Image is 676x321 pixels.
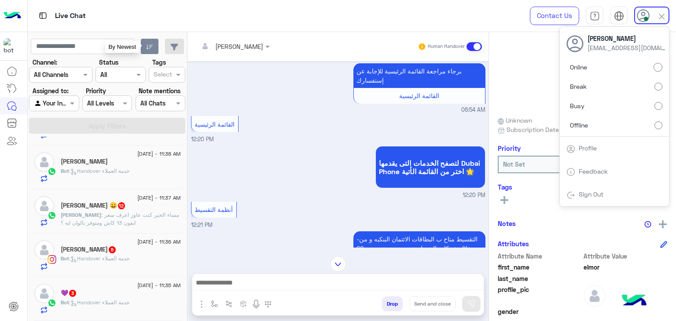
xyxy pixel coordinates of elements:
img: select flow [211,300,218,307]
img: create order [240,300,247,307]
span: Online [570,62,587,72]
span: Busy [570,101,584,110]
span: [PERSON_NAME] [61,212,101,218]
label: Note mentions [139,86,180,95]
a: Contact Us [530,7,579,25]
img: hulul-logo.png [619,286,650,317]
label: Status [99,58,118,67]
span: Attribute Name [498,252,582,261]
h6: Priority [498,144,521,152]
p: Live Chat [55,10,86,22]
label: Priority [86,86,106,95]
h5: محمد [61,158,108,165]
span: first_name [498,263,582,272]
span: 06:54 AM [461,106,485,114]
a: Profile [579,144,597,152]
button: Send and close [409,296,456,311]
span: Bot [61,299,69,306]
span: القائمة الرئيسية [195,120,235,128]
a: Feedback [579,168,608,175]
small: Human Handover [428,43,465,50]
img: send attachment [196,299,207,310]
h6: Attributes [498,240,529,248]
label: Tags [152,58,166,67]
img: scroll [331,256,346,272]
span: Attribute Value [584,252,668,261]
span: search [118,41,129,52]
p: 19/8/2025, 6:54 AM [353,63,485,88]
span: 12 [118,202,125,209]
h5: John Adel 😄 [61,202,126,209]
h6: Notes [498,219,516,227]
span: elmor [584,263,668,272]
span: [PERSON_NAME] [588,34,667,43]
span: Bot [61,255,69,262]
span: last_name [498,274,582,283]
img: close [657,11,667,22]
img: tab [566,145,575,153]
span: gender [498,307,582,316]
span: 3 [69,290,76,297]
img: add [659,220,667,228]
button: select flow [207,296,222,311]
input: Offline [654,121,662,129]
img: tab [566,168,575,176]
img: make a call [265,301,272,308]
span: [EMAIL_ADDRESS][DOMAIN_NAME] [588,43,667,52]
label: Assigned to: [33,86,69,95]
span: Unknown [498,116,532,125]
img: send voice note [251,299,261,310]
button: search [113,39,134,58]
h5: Marc Atef [61,246,117,253]
img: 1403182699927242 [4,38,19,54]
h6: Tags [498,183,667,191]
button: Trigger scenario [222,296,236,311]
img: tab [590,11,600,21]
img: tab [566,191,575,200]
span: Subscription Date : [DATE] [507,125,583,134]
button: Drop [382,296,403,311]
img: tab [37,10,48,21]
span: : Handover خدمة العملاء [69,255,129,262]
span: 12:20 PM [463,191,485,200]
span: Bot [61,168,69,174]
span: : Handover خدمة العملاء [69,168,129,174]
img: send message [467,299,476,308]
span: [DATE] - 11:35 AM [137,281,180,289]
img: defaultAdmin.png [584,285,606,307]
span: مساء الخير كنت عاوز اعرف سعر ايفون 13 كاش ومتوفر بالوان ايه ؟ [61,212,179,226]
a: Sign Out [579,190,603,198]
img: WhatsApp [48,211,56,220]
input: Online [654,63,662,72]
span: : Handover خدمة العملاء [69,299,129,306]
img: defaultAdmin.png [34,196,54,216]
img: tab [614,11,624,21]
img: WhatsApp [48,167,56,176]
label: Channel: [33,58,57,67]
img: notes [644,221,651,228]
img: defaultAdmin.png [34,152,54,172]
span: القائمة الرئيسية [399,92,439,99]
a: tab [586,7,603,25]
button: Apply Filters [29,118,185,134]
span: Break [570,82,587,91]
button: create order [236,296,251,311]
span: 5 [109,246,116,253]
span: [DATE] - 11:37 AM [137,194,180,202]
span: profile_pic [498,285,582,305]
span: null [584,307,668,316]
input: Busy [654,102,662,110]
span: [DATE] - 11:38 AM [137,150,180,158]
img: defaultAdmin.png [34,240,54,260]
span: لتصفح الخدمات التى يقدمها Dubai Phone اختر من القائمة الأتية 🌟 [379,159,482,175]
img: WhatsApp [48,299,56,307]
span: Offline [570,120,588,130]
span: 12:20 PM [191,136,214,142]
span: 12:21 PM [191,222,213,228]
input: Break [654,83,662,91]
img: defaultAdmin.png [34,284,54,303]
h5: 💜 [61,289,77,297]
span: [DATE] - 11:36 AM [137,238,180,246]
img: Logo [4,7,21,25]
span: أنظمة التقسيط [195,206,233,213]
